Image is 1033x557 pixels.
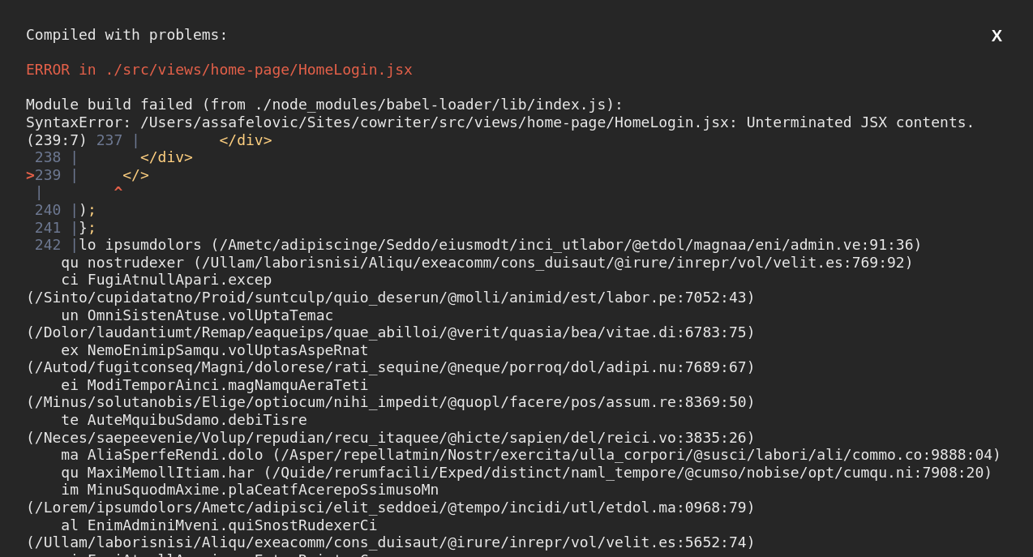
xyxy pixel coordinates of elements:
[149,148,158,165] span: /
[26,201,96,218] span: )
[88,201,96,218] span: ;
[158,148,185,165] span: div
[228,131,237,148] span: /
[264,131,272,148] span: >
[987,26,1007,46] button: X
[35,219,79,236] span: 241 |
[35,201,79,218] span: 240 |
[88,219,96,236] span: ;
[140,148,149,165] span: <
[26,219,96,236] span: }
[26,61,413,78] span: ERROR in ./src/views/home-page/HomeLogin.jsx
[219,131,228,148] span: <
[35,148,79,165] span: 238 |
[35,166,79,183] span: 239 |
[184,148,193,165] span: >
[35,236,79,253] span: 242 |
[131,166,140,183] span: /
[26,166,35,183] span: >
[114,183,122,200] span: ^
[122,166,131,183] span: <
[96,131,140,148] span: 237 |
[35,183,44,200] span: |
[237,131,264,148] span: div
[140,166,149,183] span: >
[26,26,228,43] span: Compiled with problems:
